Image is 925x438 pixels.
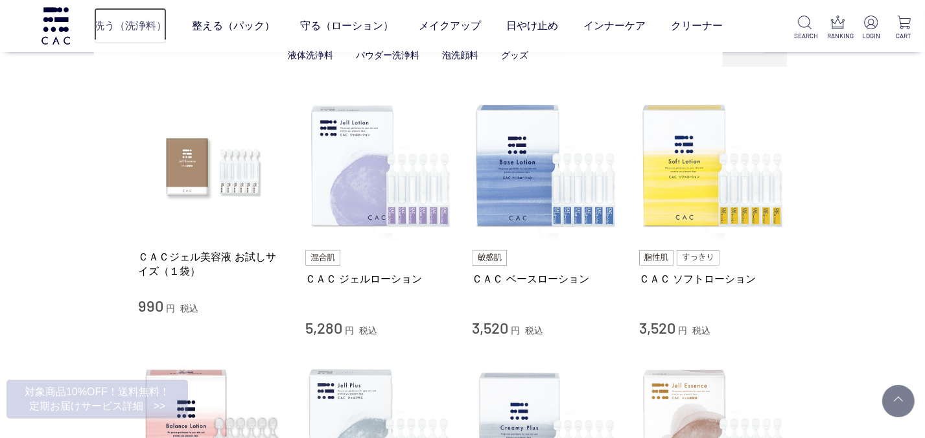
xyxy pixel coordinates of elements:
a: 泡洗顔料 [443,50,479,60]
span: 円 [511,325,520,336]
img: ＣＡＣ ベースローション [473,93,620,240]
a: クリーナー [671,8,723,44]
a: ＣＡＣ ジェルローション [305,272,453,286]
span: 5,280 [305,318,342,337]
a: ＣＡＣジェル美容液 お試しサイズ（１袋） [139,250,287,278]
a: メイクアップ [419,8,481,44]
span: 税込 [692,325,710,336]
a: 洗う（洗浄料） [94,8,167,44]
img: ＣＡＣ ソフトローション [639,93,787,240]
a: 整える（パック） [192,8,275,44]
a: 守る（ローション） [300,8,393,44]
span: 円 [345,325,354,336]
img: 混合肌 [305,250,340,266]
a: ＣＡＣ ソフトローション [639,272,787,286]
p: RANKING [827,31,849,41]
img: すっきり [677,250,720,266]
a: ＣＡＣ ベースローション [473,272,620,286]
img: ＣＡＣ ジェルローション [305,93,453,240]
p: LOGIN [860,31,882,41]
span: 税込 [525,325,543,336]
a: 日やけ止め [506,8,558,44]
img: logo [40,7,72,44]
span: 円 [166,303,175,314]
a: CART [893,16,915,41]
a: グッズ [502,50,529,60]
span: 990 [139,296,164,315]
img: 脂性肌 [639,250,673,266]
span: 3,520 [639,318,675,337]
a: インナーケア [583,8,646,44]
span: 税込 [359,325,377,336]
a: パウダー洗浄料 [357,50,420,60]
a: RANKING [827,16,849,41]
a: 液体洗浄料 [288,50,334,60]
a: LOGIN [860,16,882,41]
a: SEARCH [795,16,816,41]
span: 3,520 [473,318,509,337]
span: 円 [678,325,687,336]
img: ＣＡＣジェル美容液 お試しサイズ（１袋） [139,93,287,240]
span: 税込 [180,303,198,314]
img: 敏感肌 [473,250,508,266]
p: SEARCH [795,31,816,41]
p: CART [893,31,915,41]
